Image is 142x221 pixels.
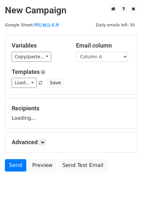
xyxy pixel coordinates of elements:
h5: Variables [12,42,66,49]
small: Google Sheet: [5,22,59,27]
h5: Email column [76,42,131,49]
a: Daily emails left: 50 [94,22,137,27]
h5: Advanced [12,139,130,146]
a: Templates [12,68,40,75]
a: Load... [12,78,37,88]
a: Copy/paste... [12,52,51,62]
a: Send Test Email [58,159,108,172]
span: Daily emails left: 50 [94,21,137,29]
div: Loading... [12,105,130,122]
a: Send [5,159,26,172]
h2: New Campaign [5,5,137,16]
h5: Recipients [12,105,130,112]
button: Save [47,78,64,88]
a: Preview [28,159,57,172]
a: 网红触达名单 [34,22,59,27]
